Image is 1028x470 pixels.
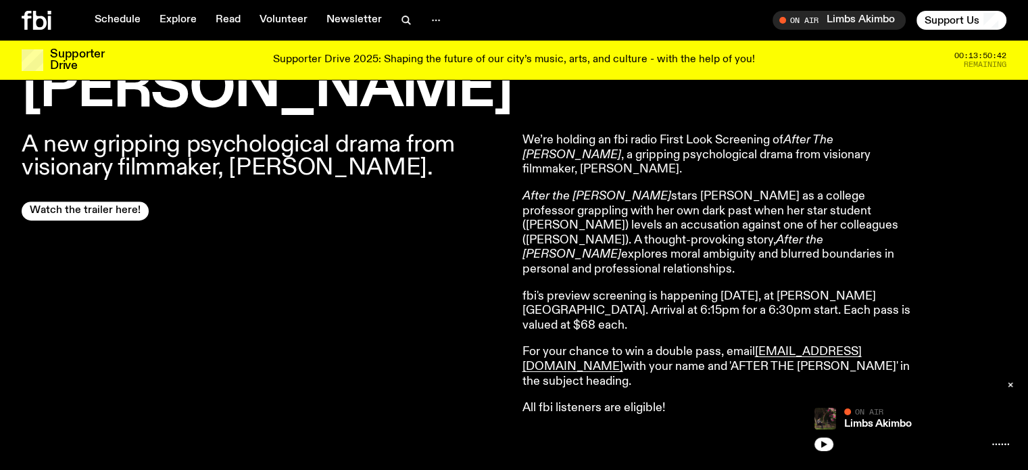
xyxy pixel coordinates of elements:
[207,11,249,30] a: Read
[522,189,912,277] p: stars [PERSON_NAME] as a college professor grappling with her own dark past when her star student...
[522,134,833,161] em: After The [PERSON_NAME]
[50,49,104,72] h3: Supporter Drive
[22,133,506,179] p: A new gripping psychological drama from visionary filmmaker, [PERSON_NAME].
[522,133,912,177] p: We’re holding an fbi radio First Look Screening of , a gripping psychological drama from visionar...
[814,408,836,429] img: Jackson sits at an outdoor table, legs crossed and gazing at a black and brown dog also sitting a...
[964,61,1006,68] span: Remaining
[87,11,149,30] a: Schedule
[522,289,912,333] p: fbi's preview screening is happening [DATE], at [PERSON_NAME][GEOGRAPHIC_DATA]. Arrival at 6:15pm...
[954,52,1006,60] span: 00:13:50:42
[773,11,906,30] button: On AirLimbs Akimbo
[855,407,883,416] span: On Air
[916,11,1006,30] button: Support Us
[844,419,912,429] a: Limbs Akimbo
[522,346,862,373] a: [EMAIL_ADDRESS][DOMAIN_NAME]
[925,14,979,26] span: Support Us
[151,11,205,30] a: Explore
[22,202,149,220] a: Watch the trailer here!
[273,54,755,66] p: Supporter Drive 2025: Shaping the future of our city’s music, arts, and culture - with the help o...
[522,401,912,416] p: All fbi listeners are eligible!
[522,190,671,202] em: After the [PERSON_NAME]
[318,11,390,30] a: Newsletter
[522,345,912,389] p: For your chance to win a double pass, email with your name and 'AFTER THE [PERSON_NAME]' in the s...
[251,11,316,30] a: Volunteer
